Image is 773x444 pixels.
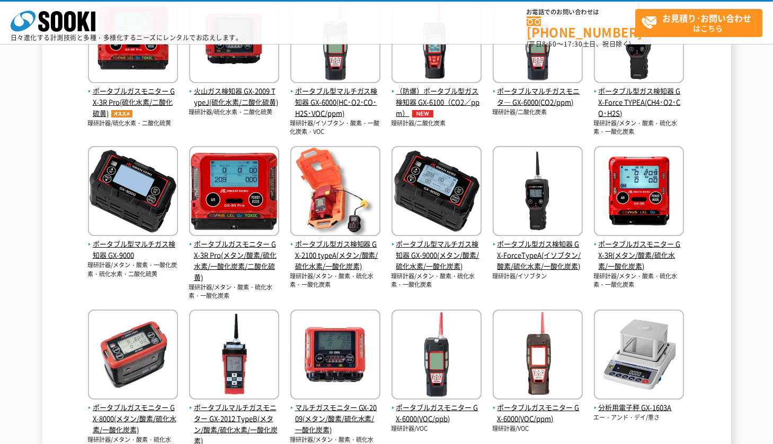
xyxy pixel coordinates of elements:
[392,239,482,271] span: ポータブル型マルチガス検知器 GX-9000(メタン/酸素/硫化水素/一酸化炭素)
[594,86,684,119] span: ポータブル型ガス検知器 GX-Force TYPEA(CH4･O2･CO･H2S)
[543,39,557,49] span: 8:50
[88,239,178,261] span: ポータブル型マルチガス検知器 GX-9000
[493,392,583,424] a: ポータブルガスモニター GX-6000(VOC/ppm)
[594,239,684,271] span: ポータブルガスモニター GX-3R(メタン/酸素/硫化水素/一酸化炭素)
[493,228,583,272] a: ポータブル型ガス検知器 GX-ForceTypeA(イソブタン/酸素/硫化水素/一酸化炭素)
[493,86,583,108] span: ポータブルマルチガスモニタ― GX-6000(CO2/ppm)
[527,9,635,15] span: お電話でのお問い合わせは
[594,146,684,239] img: GX-3R(メタン/酸素/硫化水素/一酸化炭素)
[290,119,380,137] p: 理研計器/イソブタン・酸素・一酸化炭素・VOC
[88,146,178,239] img: GX-9000
[88,228,178,261] a: ポータブル型マルチガス検知器 GX-9000
[189,86,279,108] span: 火山ガス検知器 GX-2009 TypeJ(硫化水素/二酸化硫黄)
[663,12,752,24] strong: お見積り･お問い合わせ
[189,283,279,301] p: 理研計器/メタン・酸素・硫化水素・一酸化炭素
[88,392,178,436] a: ポータブルガスモニター GX-8000(メタン/酸素/硫化水素/一酸化炭素)
[392,402,482,424] span: ポータブルガスモニター GX-6000(VOC/ppb)
[392,75,482,119] a: （防爆）ポータブル型ガス検知器 GX-6100（CO2／ppm）NEW
[594,310,684,402] img: GX-1603A
[594,413,684,422] p: エー・アンド・デイ/重さ
[290,392,380,436] a: マルチガスモニター GX-2009(メタン/酸素/硫化水素/一酸化炭素)
[392,392,482,424] a: ポータブルガスモニター GX-6000(VOC/ppb)
[493,75,583,108] a: ポータブルマルチガスモニタ― GX-6000(CO2/ppm)
[88,86,178,119] span: ポータブルガスモニター GX-3R Pro(硫化水素/二酸化硫黄)
[594,119,684,137] p: 理研計器/メタン・酸素・硫化水素・一酸化炭素
[109,110,135,117] img: オススメ
[594,392,684,414] a: 分析用電子秤 GX-1603A
[189,108,279,117] p: 理研計器/硫化水素・二酸化硫黄
[527,39,632,49] span: (平日 ～ 土日、祝日除く)
[594,272,684,289] p: 理研計器/メタン・酸素・硫化水素・一酸化炭素
[564,39,583,49] span: 17:30
[88,119,178,128] p: 理研計器/硫化水素・二酸化硫黄
[392,228,482,272] a: ポータブル型マルチガス検知器 GX-9000(メタン/酸素/硫化水素/一酸化炭素)
[88,402,178,435] span: ポータブルガスモニター GX-8000(メタン/酸素/硫化水素/一酸化炭素)
[493,272,583,281] p: 理研計器/イソブタン
[493,108,583,117] p: 理研計器/二酸化炭素
[290,146,380,239] img: GX-2100 typeA(メタン/酸素/硫化水素/一酸化炭素)
[290,228,380,272] a: ポータブル型ガス検知器 GX-2100 typeA(メタン/酸素/硫化水素/一酸化炭素)
[493,146,583,239] img: GX-ForceTypeA(イソブタン/酸素/硫化水素/一酸化炭素)
[493,402,583,424] span: ポータブルガスモニター GX-6000(VOC/ppm)
[290,310,380,402] img: GX-2009(メタン/酸素/硫化水素/一酸化炭素)
[290,75,380,119] a: ポータブル型マルチガス検知器 GX-6000(HC･O2･CO･H2S･VOC/ppm)
[290,272,380,289] p: 理研計器/メタン・酸素・硫化水素・一酸化炭素
[392,310,482,402] img: GX-6000(VOC/ppb)
[493,239,583,271] span: ポータブル型ガス検知器 GX-ForceTypeA(イソブタン/酸素/硫化水素/一酸化炭素)
[290,86,380,119] span: ポータブル型マルチガス検知器 GX-6000(HC･O2･CO･H2S･VOC/ppm)
[410,110,436,117] img: NEW
[594,75,684,119] a: ポータブル型ガス検知器 GX-Force TYPEA(CH4･O2･CO･H2S)
[392,424,482,433] p: 理研計器/VOC
[493,424,583,433] p: 理研計器/VOC
[392,272,482,289] p: 理研計器/メタン・酸素・硫化水素・一酸化炭素
[527,16,635,38] a: [PHONE_NUMBER]
[392,146,482,239] img: GX-9000(メタン/酸素/硫化水素/一酸化炭素)
[493,310,583,402] img: GX-6000(VOC/ppm)
[189,146,279,239] img: GX-3R Pro(メタン/酸素/硫化水素/一酸化炭素/二酸化硫黄)
[189,75,279,108] a: 火山ガス検知器 GX-2009 TypeJ(硫化水素/二酸化硫黄)
[392,86,482,119] span: （防爆）ポータブル型ガス検知器 GX-6100（CO2／ppm）
[88,310,178,402] img: GX-8000(メタン/酸素/硫化水素/一酸化炭素)
[594,228,684,272] a: ポータブルガスモニター GX-3R(メタン/酸素/硫化水素/一酸化炭素)
[88,261,178,278] p: 理研計器/メタン・酸素・一酸化炭素・硫化水素・二酸化硫黄
[11,34,243,41] p: 日々進化する計測技術と多種・多様化するニーズにレンタルでお応えします。
[189,310,279,402] img: GX-2012 TypeB(メタン/酸素/硫化水素/一酸化炭素)
[635,9,762,37] a: お見積り･お問い合わせはこちら
[594,402,684,413] span: 分析用電子秤 GX-1603A
[290,402,380,435] span: マルチガスモニター GX-2009(メタン/酸素/硫化水素/一酸化炭素)
[392,119,482,128] p: 理研計器/二酸化炭素
[290,239,380,271] span: ポータブル型ガス検知器 GX-2100 typeA(メタン/酸素/硫化水素/一酸化炭素)
[189,239,279,283] span: ポータブルガスモニター GX-3R Pro(メタン/酸素/硫化水素/一酸化炭素/二酸化硫黄)
[189,228,279,283] a: ポータブルガスモニター GX-3R Pro(メタン/酸素/硫化水素/一酸化炭素/二酸化硫黄)
[641,10,762,36] span: はこちら
[88,75,178,119] a: ポータブルガスモニター GX-3R Pro(硫化水素/二酸化硫黄)オススメ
